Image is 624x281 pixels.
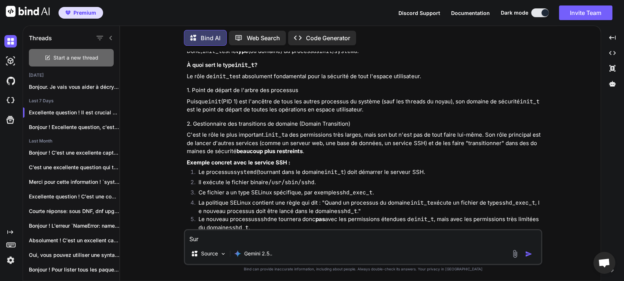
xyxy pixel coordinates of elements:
[73,9,96,16] span: Premium
[65,11,71,15] img: premium
[499,199,535,206] code: sshd_exec_t
[237,148,303,155] strong: beaucoup plus restreints
[187,61,541,69] h3: À quoi sert le type ?
[208,98,221,105] code: init
[410,199,430,206] code: init_t
[501,9,528,16] span: Dark mode
[23,72,120,78] h2: [DATE]
[29,266,120,273] p: Bonjour ! Pour lister tous les paquets...
[511,250,519,258] img: attachment
[319,48,332,55] code: init
[187,120,541,128] h4: 2. Gestionnaire des transitions de domaine (Domain Transition)
[185,230,541,243] textarea: Sur
[193,178,541,189] li: Il exécute le fichier binaire .
[187,159,290,166] strong: Exemple concret avec le service SSH :
[229,224,249,231] code: sshd_t
[247,34,280,42] p: Web Search
[324,168,344,176] code: init_t
[187,98,541,114] p: Puisque (PID 1) est l'ancêtre de tous les autres processus du système (sauf les threads du noyau)...
[23,98,120,104] h2: Last 7 Days
[29,178,120,186] p: Merci pour cette information ! `systemd` version...
[451,9,490,17] button: Documentation
[4,55,17,67] img: darkAi-studio
[234,250,241,257] img: Gemini 2.5 Pro
[29,208,120,215] p: Courte réponse: sous DNF, dnf upgrade et...
[306,34,350,42] p: Code Generator
[220,251,226,257] img: Pick Models
[4,75,17,87] img: githubDark
[193,189,541,199] li: Ce fichier a un type SELinux spécifique, par exemple .
[244,250,272,257] p: Gemini 2.5..
[398,10,440,16] span: Discord Support
[334,48,357,55] code: systemd
[187,72,541,81] p: Le rôle de est absolument fondamental pour la sécurité de tout l'espace utilisateur.
[29,237,120,244] p: Absolument ! C'est un excellent cas d'usage...
[414,216,434,223] code: init_t
[29,164,120,171] p: C'est une excellente question qui touche au...
[525,250,532,258] img: icon
[559,5,612,20] button: Invite Team
[236,48,248,54] strong: type
[23,138,120,144] h2: Last Month
[451,10,490,16] span: Documentation
[187,131,541,156] p: C'est le rôle le plus important. a des permissions très larges, mais son but n'est pas de tout fa...
[29,149,120,156] p: Bonjour ! C'est une excellente capture d'erreur,...
[398,9,440,17] button: Discord Support
[187,47,541,56] p: Donc, est le (ou domaine) du processus / .
[337,208,357,215] code: sshd_t
[29,109,120,116] p: Excellente question ! Il est crucial de...
[193,215,541,232] li: Le nouveau processus ne tournera donc avec les permissions étendues de , mais avec les permission...
[265,131,285,138] code: init_t
[29,34,52,42] h1: Threads
[519,98,539,105] code: init_t
[315,216,325,223] strong: pas
[202,48,222,55] code: init_t
[4,94,17,107] img: cloudideIcon
[213,73,232,80] code: init_t
[268,179,314,186] code: /usr/sbin/sshd
[336,189,372,196] code: sshd_exec_t
[4,35,17,48] img: darkChat
[234,168,257,176] code: systemd
[29,222,120,229] p: Bonjour ! L'erreur `NameError: name 'structured_data' is...
[593,252,615,274] div: Ouvrir le chat
[4,254,17,266] img: settings
[29,251,120,259] p: Oui, vous pouvez utiliser une syntaxe de...
[193,199,541,215] li: La politique SELinux contient une règle qui dit : "Quand un processus du domaine exécute un fichi...
[6,6,50,17] img: Bind AI
[187,86,541,95] h4: 1. Point de départ de l'arbre des processus
[58,7,103,19] button: premiumPremium
[29,83,120,91] p: Bonjour. Je vais vous aider à décrypter...
[201,250,218,257] p: Source
[53,54,98,61] span: Start a new thread
[201,34,220,42] p: Bind AI
[235,61,254,69] code: init_t
[184,266,542,272] p: Bind can provide inaccurate information, including about people. Always double-check its answers....
[29,124,120,131] p: Bonjour ! Excellente question, c'est une manipulation...
[29,193,120,200] p: Excellente question ! C'est une commande à...
[193,168,541,178] li: Le processus (tournant dans le domaine ) doit démarrer le serveur SSH.
[257,216,271,223] code: sshd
